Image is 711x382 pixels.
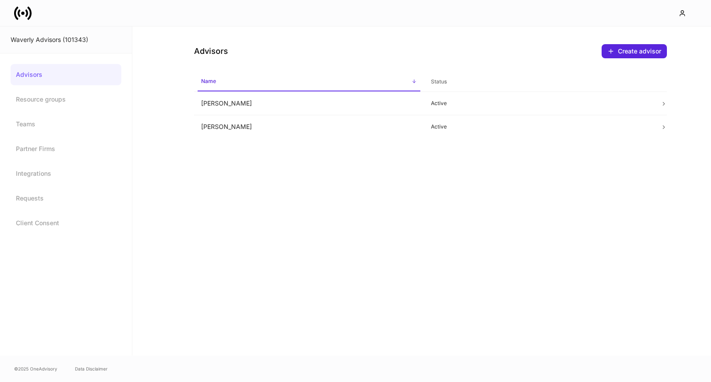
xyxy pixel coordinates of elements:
[198,72,420,91] span: Name
[11,35,121,44] div: Waverly Advisors (101343)
[11,64,121,85] a: Advisors
[194,46,228,57] h4: Advisors
[431,123,647,130] p: Active
[14,365,57,372] span: © 2025 OneAdvisory
[11,138,121,159] a: Partner Firms
[618,47,661,56] div: Create advisor
[431,100,647,107] p: Active
[194,92,424,115] td: [PERSON_NAME]
[602,44,667,58] button: Create advisor
[11,89,121,110] a: Resource groups
[11,113,121,135] a: Teams
[11,212,121,234] a: Client Consent
[194,115,424,139] td: [PERSON_NAME]
[11,163,121,184] a: Integrations
[11,188,121,209] a: Requests
[201,77,216,85] h6: Name
[75,365,108,372] a: Data Disclaimer
[431,77,447,86] h6: Status
[427,73,650,91] span: Status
